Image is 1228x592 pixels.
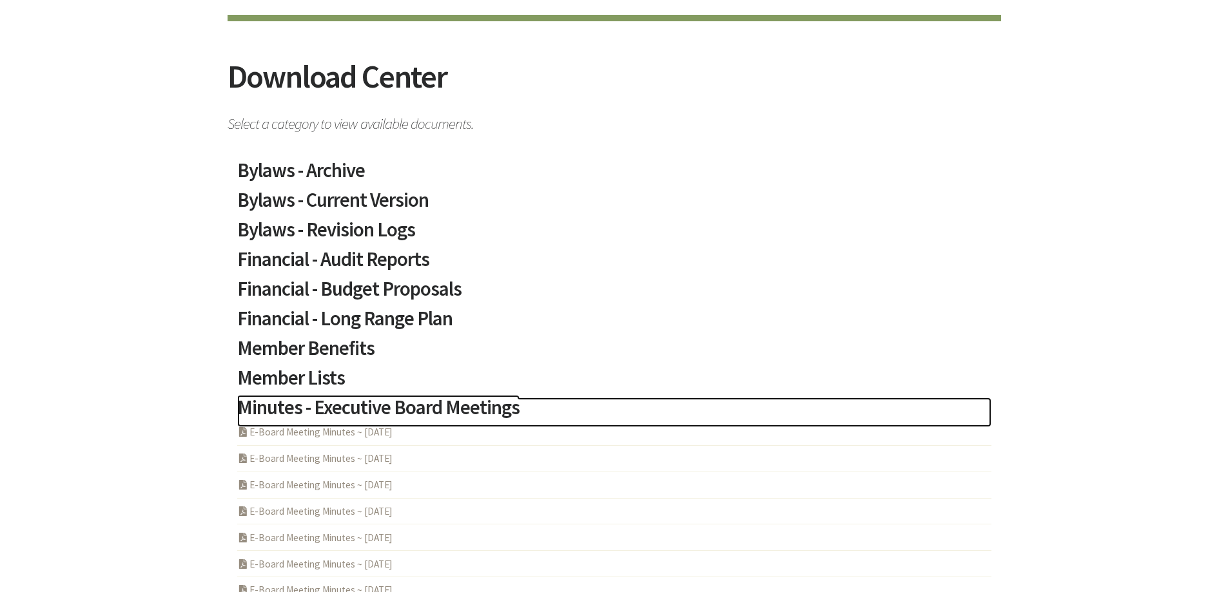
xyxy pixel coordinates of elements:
[228,109,1001,131] span: Select a category to view available documents.
[237,220,991,249] a: Bylaws - Revision Logs
[237,505,393,517] a: E-Board Meeting Minutes ~ [DATE]
[237,558,393,570] a: E-Board Meeting Minutes ~ [DATE]
[237,559,249,569] i: PDF Acrobat Document
[237,160,991,190] a: Bylaws - Archive
[237,338,991,368] a: Member Benefits
[237,249,991,279] a: Financial - Audit Reports
[237,506,249,516] i: PDF Acrobat Document
[237,426,393,438] a: E-Board Meeting Minutes ~ [DATE]
[237,368,991,397] a: Member Lists
[237,533,249,542] i: PDF Acrobat Document
[237,452,393,464] a: E-Board Meeting Minutes ~ [DATE]
[237,531,393,544] a: E-Board Meeting Minutes ~ [DATE]
[237,190,991,220] a: Bylaws - Current Version
[237,427,249,437] i: PDF Acrobat Document
[237,479,393,491] a: E-Board Meeting Minutes ~ [DATE]
[228,61,1001,109] h2: Download Center
[237,279,991,309] a: Financial - Budget Proposals
[237,309,991,338] a: Financial - Long Range Plan
[237,397,991,427] a: Minutes - Executive Board Meetings
[237,454,249,463] i: PDF Acrobat Document
[237,480,249,490] i: PDF Acrobat Document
